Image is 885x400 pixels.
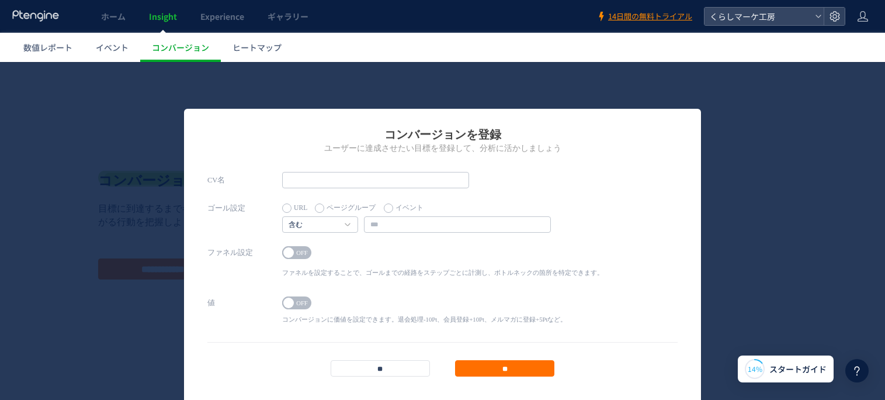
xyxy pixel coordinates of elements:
span: OFF [293,235,311,247]
label: 値 [207,233,282,249]
h2: ユーザーに達成させたい目標を登録して、分析に活かしましょう [207,81,678,92]
span: くらしマーケ工房 [706,8,810,25]
label: ページグループ [315,138,376,154]
p: ファネルを設定することで、ゴールまでの経路をステップごとに計測し、ボトルネックの箇所を特定できます。 [282,206,603,215]
span: ギャラリー [268,11,308,22]
label: イベント [384,138,424,154]
a: 含む [289,158,339,168]
span: スタートガイド [769,363,827,375]
span: OFF [293,184,311,197]
span: Insight [149,11,177,22]
span: 数値レポート [23,42,72,53]
label: URL [282,138,307,154]
h1: コンバージョンを登録 [207,64,678,81]
label: ファネル設定 [207,182,282,199]
span: ホーム [101,11,126,22]
span: イベント [96,42,129,53]
p: コンバージョンに価値を設定できます。退会処理-10Pt、会員登録+10Pt、メルマガに登録+5Ptなど。 [282,253,567,262]
label: ゴール設定 [207,138,282,154]
span: 14% [748,364,762,374]
a: 14日間の無料トライアル [596,11,692,22]
span: Experience [200,11,244,22]
span: 14日間の無料トライアル [608,11,692,22]
label: CV名 [207,110,282,126]
span: ヒートマップ [232,42,282,53]
span: コンバージョン [152,42,209,53]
